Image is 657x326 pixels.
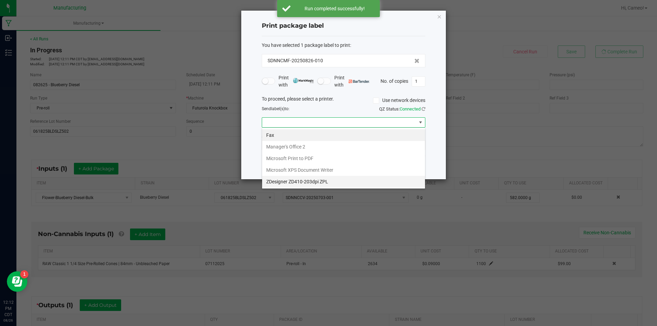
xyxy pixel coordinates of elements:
[334,74,370,89] span: Print with
[268,57,323,64] span: SDNNCMF-20250826-010
[294,5,375,12] div: Run completed successfully!
[279,74,314,89] span: Print with
[293,78,314,83] img: mark_magic_cybra.png
[379,106,425,112] span: QZ Status:
[262,129,425,141] li: Fax
[20,270,28,278] iframe: Resource center unread badge
[262,106,289,111] span: Send to:
[262,22,425,30] h4: Print package label
[262,176,425,187] li: ZDesigner ZD410-203dpi ZPL
[262,42,350,48] span: You have selected 1 package label to print
[257,95,430,106] div: To proceed, please select a printer.
[262,42,425,49] div: :
[257,133,430,140] div: Select a label template.
[381,78,408,83] span: No. of copies
[262,153,425,164] li: Microsoft Print to PDF
[262,141,425,153] li: Manager's Office 2
[373,97,425,104] label: Use network devices
[7,271,27,292] iframe: Resource center
[262,164,425,176] li: Microsoft XPS Document Writer
[400,106,421,112] span: Connected
[271,106,285,111] span: label(s)
[349,80,370,83] img: bartender.png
